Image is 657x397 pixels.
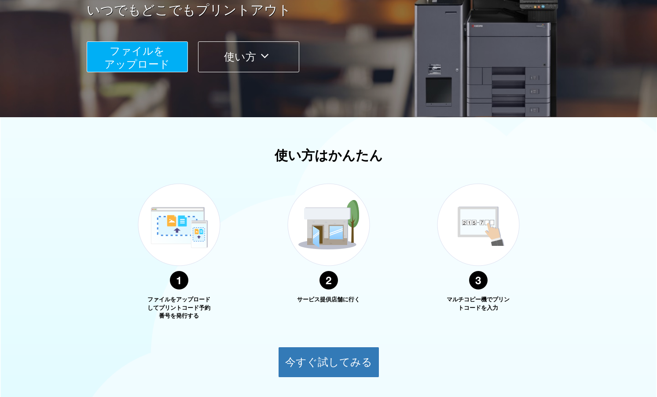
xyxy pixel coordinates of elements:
[104,45,170,70] span: ファイルを ​​アップロード
[87,1,593,20] a: いつでもどこでもプリントアウト
[445,296,511,312] p: マルチコピー機でプリントコードを入力
[87,41,188,72] button: ファイルを​​アップロード
[198,41,299,72] button: 使い方
[278,347,379,378] button: 今すぐ試してみる
[296,296,362,304] p: サービス提供店舗に行く
[146,296,212,320] p: ファイルをアップロードしてプリントコード予約番号を発行する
